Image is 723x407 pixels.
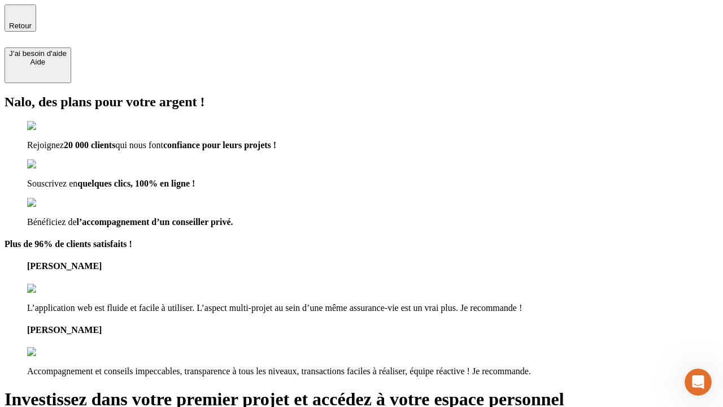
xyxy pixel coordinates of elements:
h4: [PERSON_NAME] [27,261,718,271]
span: Souscrivez en [27,179,77,188]
span: Retour [9,21,32,30]
img: checkmark [27,159,76,170]
span: 20 000 clients [64,140,116,150]
button: J’ai besoin d'aideAide [5,47,71,83]
h4: Plus de 96% de clients satisfaits ! [5,239,718,249]
div: Aide [9,58,67,66]
h4: [PERSON_NAME] [27,325,718,335]
span: confiance pour leurs projets ! [163,140,276,150]
h2: Nalo, des plans pour votre argent ! [5,94,718,110]
p: L’application web est fluide et facile à utiliser. L’aspect multi-projet au sein d’une même assur... [27,303,718,313]
img: checkmark [27,198,76,208]
span: qui nous font [115,140,163,150]
button: Retour [5,5,36,32]
span: l’accompagnement d’un conseiller privé. [77,217,233,227]
iframe: Intercom live chat [685,369,712,396]
img: reviews stars [27,284,83,294]
span: Rejoignez [27,140,64,150]
span: quelques clics, 100% en ligne ! [77,179,195,188]
span: Bénéficiez de [27,217,77,227]
img: checkmark [27,121,76,131]
p: Accompagnement et conseils impeccables, transparence à tous les niveaux, transactions faciles à r... [27,366,718,376]
div: J’ai besoin d'aide [9,49,67,58]
img: reviews stars [27,347,83,357]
